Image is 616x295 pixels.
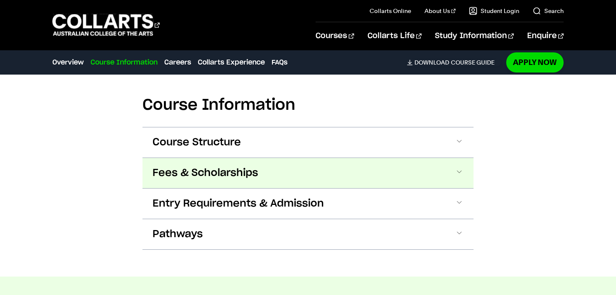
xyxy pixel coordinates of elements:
[153,136,241,149] span: Course Structure
[368,22,422,50] a: Collarts Life
[142,96,474,114] h2: Course Information
[370,7,411,15] a: Collarts Online
[527,22,564,50] a: Enquire
[316,22,354,50] a: Courses
[414,59,449,66] span: Download
[142,158,474,188] button: Fees & Scholarships
[153,228,203,241] span: Pathways
[91,57,158,67] a: Course Information
[469,7,519,15] a: Student Login
[153,166,258,180] span: Fees & Scholarships
[407,59,501,66] a: DownloadCourse Guide
[272,57,287,67] a: FAQs
[424,7,456,15] a: About Us
[435,22,514,50] a: Study Information
[142,189,474,219] button: Entry Requirements & Admission
[506,52,564,72] a: Apply Now
[142,127,474,158] button: Course Structure
[52,57,84,67] a: Overview
[142,219,474,249] button: Pathways
[533,7,564,15] a: Search
[164,57,191,67] a: Careers
[52,13,160,37] div: Go to homepage
[153,197,324,210] span: Entry Requirements & Admission
[198,57,265,67] a: Collarts Experience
